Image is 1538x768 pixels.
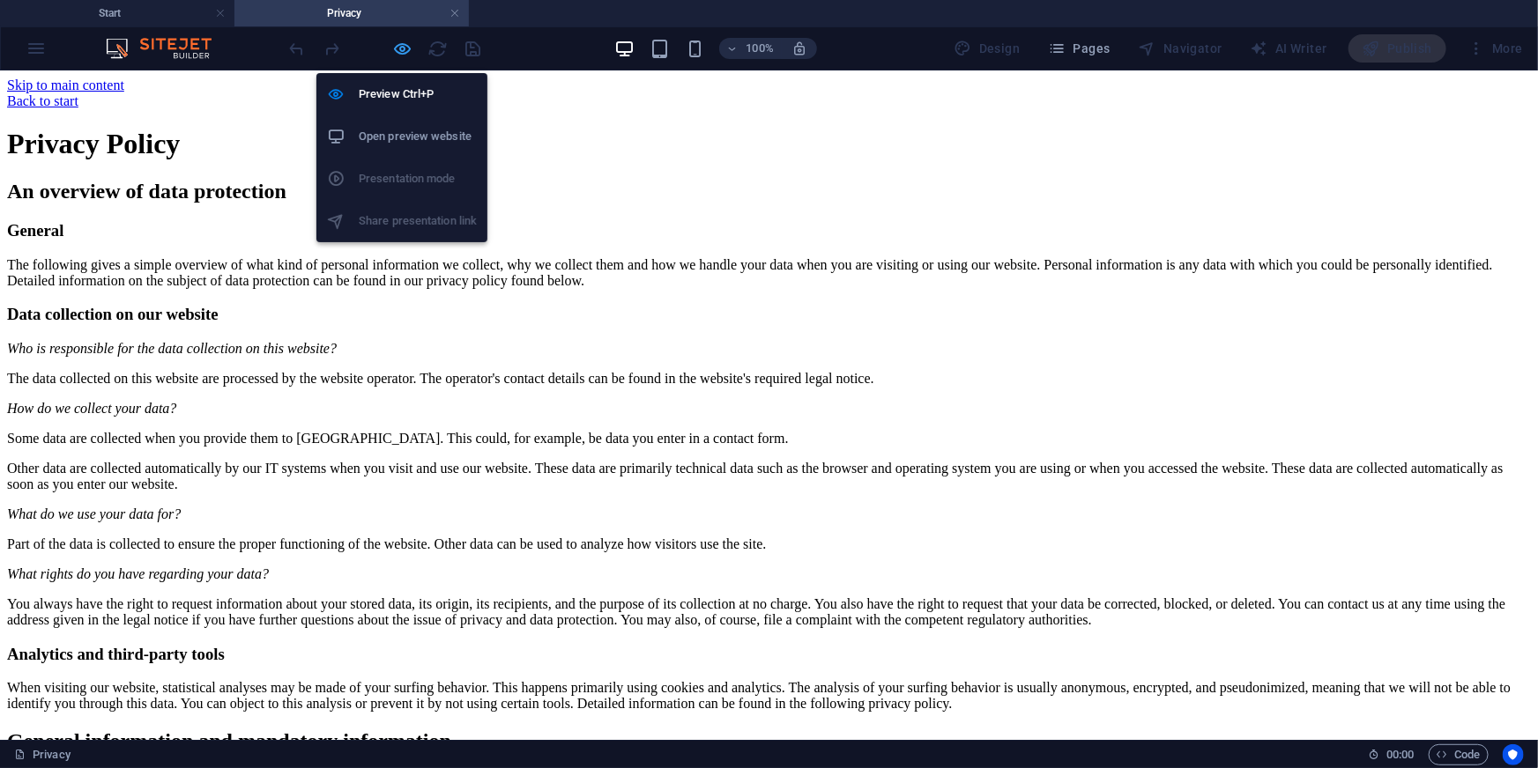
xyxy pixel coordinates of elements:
button: Pages [1041,34,1117,63]
i: On resize automatically adjust zoom level to fit chosen device. [791,41,807,56]
span: : [1399,748,1401,761]
a: Click to cancel selection. Double-click to open Pages [14,744,71,765]
button: Usercentrics [1503,744,1524,765]
h6: 100% [746,38,774,59]
div: Design (Ctrl+Alt+Y) [947,34,1028,63]
h6: Session time [1368,744,1415,765]
a: Skip to main content [7,7,124,22]
h4: Privacy [234,4,469,23]
h6: Preview Ctrl+P [359,84,477,105]
button: Code [1429,744,1489,765]
button: 100% [719,38,782,59]
h6: Open preview website [359,126,477,147]
span: Code [1437,744,1481,765]
img: Editor Logo [101,38,234,59]
span: 00 00 [1386,744,1414,765]
span: Pages [1048,40,1110,57]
